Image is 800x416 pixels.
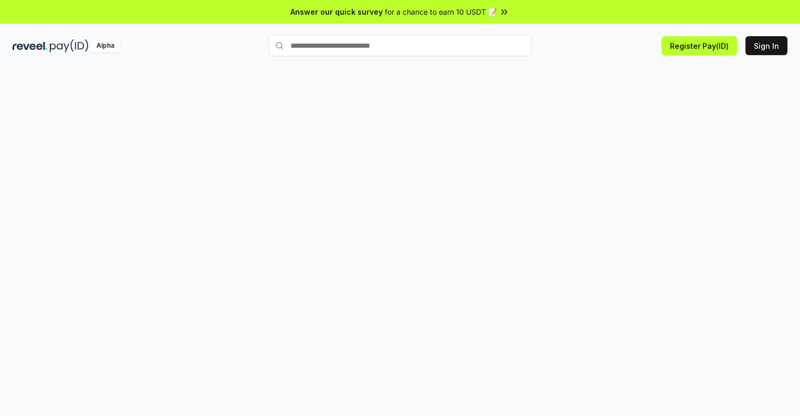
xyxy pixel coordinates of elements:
[91,39,120,52] div: Alpha
[745,36,787,55] button: Sign In
[290,6,383,17] span: Answer our quick survey
[662,36,737,55] button: Register Pay(ID)
[385,6,497,17] span: for a chance to earn 10 USDT 📝
[13,39,48,52] img: reveel_dark
[50,39,89,52] img: pay_id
